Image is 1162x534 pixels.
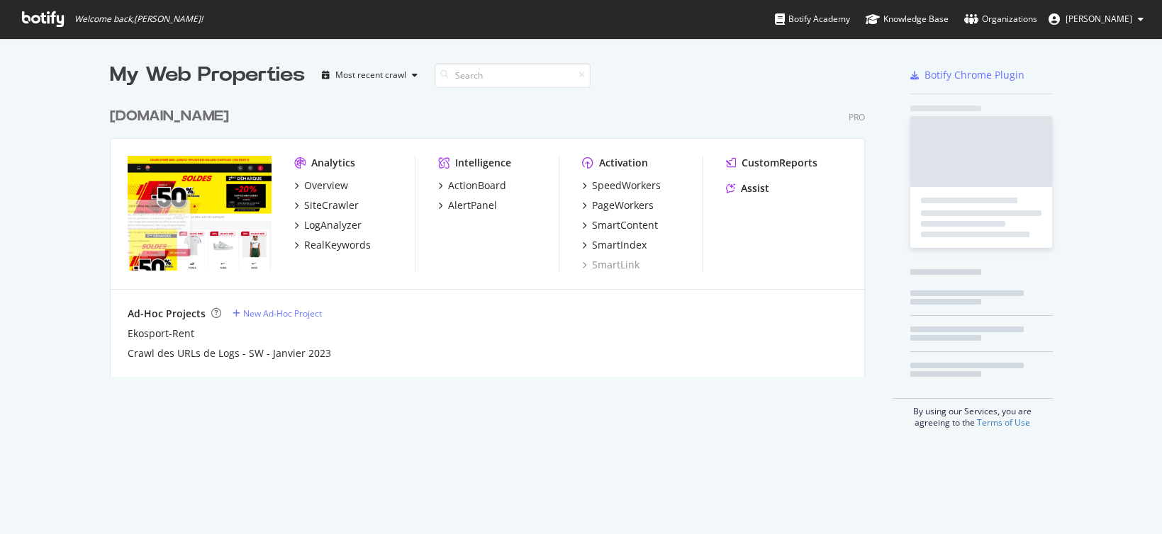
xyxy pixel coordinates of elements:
[1037,8,1155,30] button: [PERSON_NAME]
[455,156,511,170] div: Intelligence
[311,156,355,170] div: Analytics
[294,198,359,212] a: SiteCrawler
[448,198,497,212] div: AlertPanel
[110,61,305,89] div: My Web Properties
[592,178,661,193] div: SpeedWorkers
[304,178,348,193] div: Overview
[592,198,654,212] div: PageWorkers
[582,258,639,272] a: SmartLink
[74,13,203,25] span: Welcome back, [PERSON_NAME] !
[435,63,591,88] input: Search
[866,12,949,26] div: Knowledge Base
[294,218,362,232] a: LogAnalyzer
[448,178,506,193] div: ActionBoard
[304,238,371,252] div: RealKeywords
[599,156,648,170] div: Activation
[582,218,658,232] a: SmartContent
[582,178,661,193] a: SpeedWorkers
[910,68,1024,82] a: Botify Chrome Plugin
[110,106,229,127] div: [DOMAIN_NAME]
[726,156,817,170] a: CustomReports
[335,71,406,79] div: Most recent crawl
[243,307,322,319] div: New Ad-Hoc Project
[977,416,1030,428] a: Terms of Use
[741,181,769,195] div: Assist
[582,238,647,252] a: SmartIndex
[742,156,817,170] div: CustomReports
[924,68,1024,82] div: Botify Chrome Plugin
[592,238,647,252] div: SmartIndex
[304,198,359,212] div: SiteCrawler
[294,238,371,252] a: RealKeywords
[110,89,876,377] div: grid
[582,198,654,212] a: PageWorkers
[128,307,206,321] div: Ad-Hoc Projects
[110,106,235,127] a: [DOMAIN_NAME]
[726,181,769,195] a: Assist
[438,198,497,212] a: AlertPanel
[304,218,362,232] div: LogAnalyzer
[128,156,272,271] img: sport2000.fr
[128,346,331,360] a: Crawl des URLs de Logs - SW - Janvier 2023
[316,64,423,86] button: Most recent crawl
[849,111,865,123] div: Pro
[438,178,506,193] a: ActionBoard
[294,178,348,193] a: Overview
[1066,13,1132,25] span: Kiszlo David
[592,218,658,232] div: SmartContent
[128,326,194,341] a: Ekosport-Rent
[893,398,1053,428] div: By using our Services, you are agreeing to the
[775,12,850,26] div: Botify Academy
[964,12,1037,26] div: Organizations
[233,307,322,319] a: New Ad-Hoc Project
